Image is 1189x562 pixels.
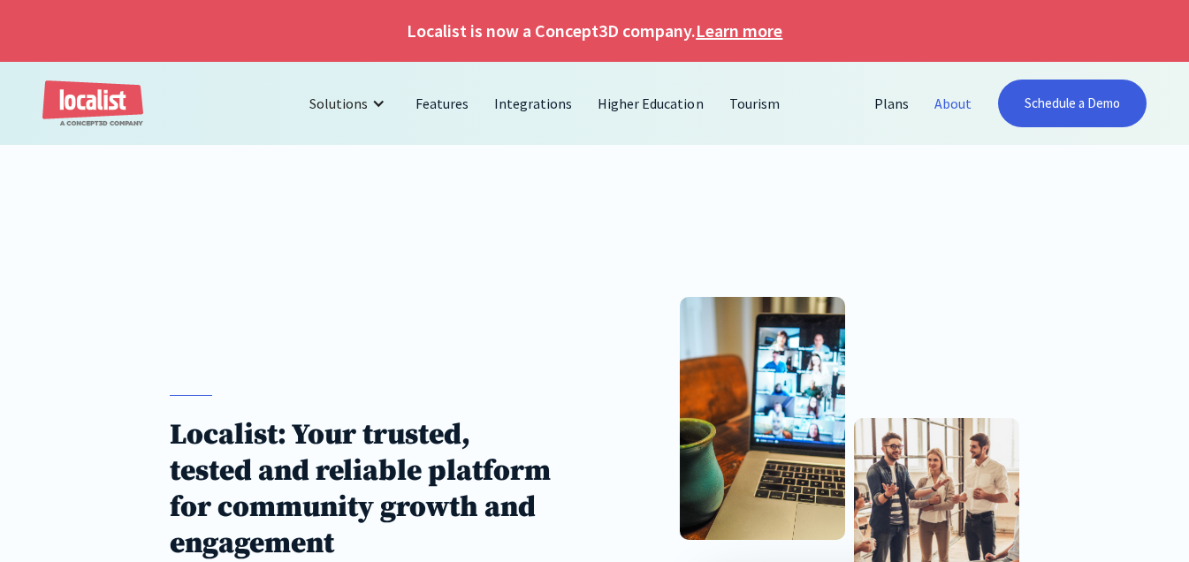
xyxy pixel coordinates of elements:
img: About Localist [680,297,845,540]
a: Integrations [482,82,585,125]
a: About [922,82,985,125]
div: Solutions [296,82,403,125]
a: Schedule a Demo [998,80,1147,127]
a: Tourism [717,82,793,125]
h1: Localist: Your trusted, tested and reliable platform for community growth and engagement [170,417,552,562]
a: home [42,80,143,127]
div: Solutions [309,93,368,114]
a: Features [403,82,482,125]
a: Higher Education [585,82,716,125]
a: Plans [862,82,922,125]
a: Learn more [696,18,782,44]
